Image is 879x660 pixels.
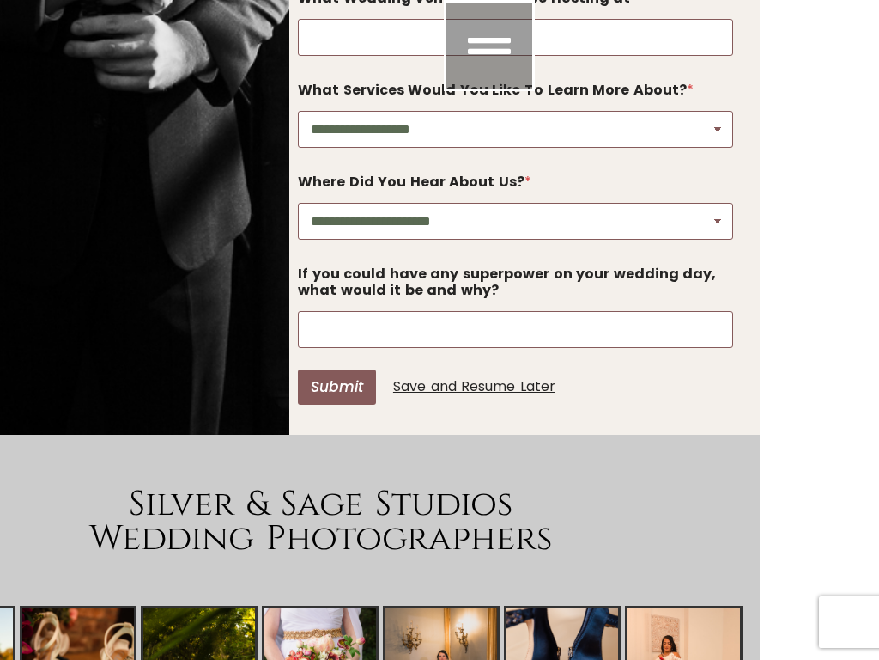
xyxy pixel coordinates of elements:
label: What Services Would You Like To Learn More About? [298,82,733,98]
a: Save and Resume Later [393,376,555,396]
label: Where Did You Hear About Us? [298,174,733,190]
button: Submit [298,370,376,405]
label: If you could have any superpower on your wedding day, what would it be and why? [298,266,733,298]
